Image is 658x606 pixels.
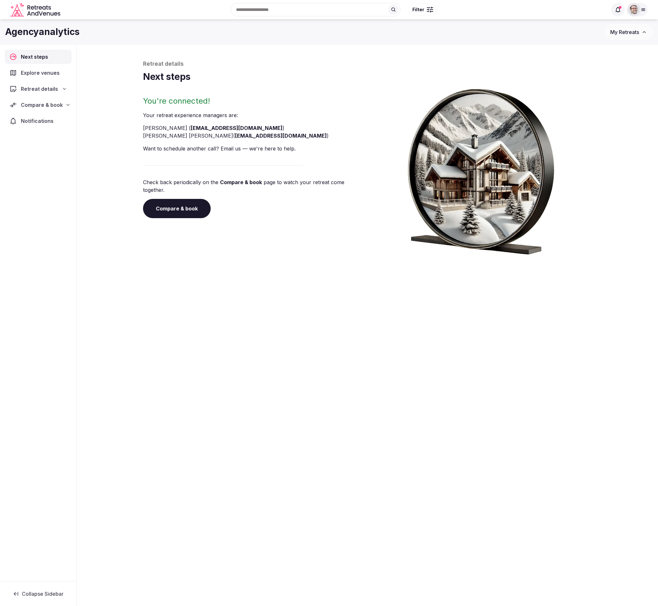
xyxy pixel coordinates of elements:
[21,53,51,61] span: Next steps
[143,124,365,132] li: [PERSON_NAME] ( )
[412,6,424,13] span: Filter
[21,69,62,77] span: Explore venues
[21,117,56,125] span: Notifications
[408,4,437,16] button: Filter
[21,85,58,93] span: Retreat details
[21,101,63,109] span: Compare & book
[235,132,327,139] a: [EMAIL_ADDRESS][DOMAIN_NAME]
[143,96,365,106] h2: You're connected!
[10,3,62,17] a: Visit the homepage
[5,26,80,38] h1: Agencyanalytics
[191,125,283,131] a: [EMAIL_ADDRESS][DOMAIN_NAME]
[143,199,211,218] a: Compare & book
[143,60,592,68] p: Retreat details
[5,50,71,64] a: Next steps
[629,5,638,14] img: Ryan Sanford
[220,179,262,185] a: Compare & book
[10,3,62,17] svg: Retreats and Venues company logo
[143,111,365,119] p: Your retreat experience manager s are :
[143,71,592,83] h1: Next steps
[22,591,63,597] span: Collapse Sidebar
[143,132,365,140] li: [PERSON_NAME] [PERSON_NAME] ( )
[610,29,639,35] span: My Retreats
[604,24,653,40] button: My Retreats
[5,114,71,128] a: Notifications
[5,587,71,601] button: Collapse Sidebar
[396,83,566,255] img: Winter chalet retreat in picture frame
[143,145,365,152] p: Want to schedule another call? Email us — we're here to help.
[143,178,365,194] p: Check back periodically on the page to watch your retreat come together.
[5,66,71,80] a: Explore venues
